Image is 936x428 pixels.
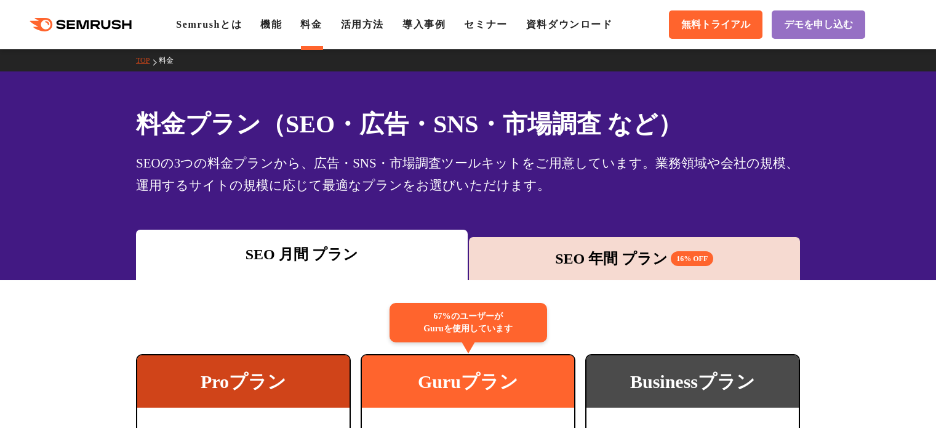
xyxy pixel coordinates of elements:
div: 67%のユーザーが Guruを使用しています [390,303,547,342]
a: 資料ダウンロード [526,19,613,30]
span: 16% OFF [671,251,713,266]
h1: 料金プラン（SEO・広告・SNS・市場調査 など） [136,106,800,142]
div: SEO 年間 プラン [475,248,794,270]
div: SEOの3つの料金プランから、広告・SNS・市場調査ツールキットをご用意しています。業務領域や会社の規模、運用するサイトの規模に応じて最適なプランをお選びいただけます。 [136,152,800,196]
span: 無料トライアル [681,18,750,31]
a: デモを申し込む [772,10,865,39]
a: 導入事例 [402,19,446,30]
a: Semrushとは [176,19,242,30]
a: TOP [136,56,159,65]
span: デモを申し込む [784,18,853,31]
div: Businessプラン [586,355,799,408]
a: 料金 [300,19,322,30]
a: 料金 [159,56,183,65]
div: SEO 月間 プラン [142,243,462,265]
div: Proプラン [137,355,350,408]
a: セミナー [464,19,507,30]
a: 活用方法 [341,19,384,30]
div: Guruプラン [362,355,574,408]
a: 無料トライアル [669,10,762,39]
a: 機能 [260,19,282,30]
